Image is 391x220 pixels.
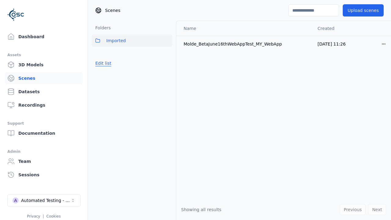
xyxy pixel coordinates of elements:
span: Imported [106,37,126,44]
a: Scenes [5,72,83,84]
th: Name [176,21,313,36]
span: | [43,214,44,218]
div: Support [7,120,80,127]
img: Logo [7,6,24,23]
a: Sessions [5,169,83,181]
button: Imported [92,35,172,47]
a: Privacy [27,214,40,218]
button: Select a workspace [7,194,81,207]
span: Scenes [105,7,120,13]
a: Documentation [5,127,83,139]
a: Recordings [5,99,83,111]
a: Datasets [5,86,83,98]
div: Molde_BetaJune16thWebAppTest_MY_WebApp [184,41,308,47]
a: Team [5,155,83,167]
span: Showing all results [181,207,221,212]
div: Automated Testing - Playwright [21,197,71,204]
a: Cookies [46,214,61,218]
button: Edit list [92,58,115,69]
div: Admin [7,148,80,155]
div: Assets [7,51,80,59]
div: A [13,197,19,204]
a: Dashboard [5,31,83,43]
span: [DATE] 11:26 [318,42,346,46]
button: Upload scenes [343,4,384,16]
h3: Folders [92,25,111,31]
th: Created [313,21,376,36]
a: 3D Models [5,59,83,71]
